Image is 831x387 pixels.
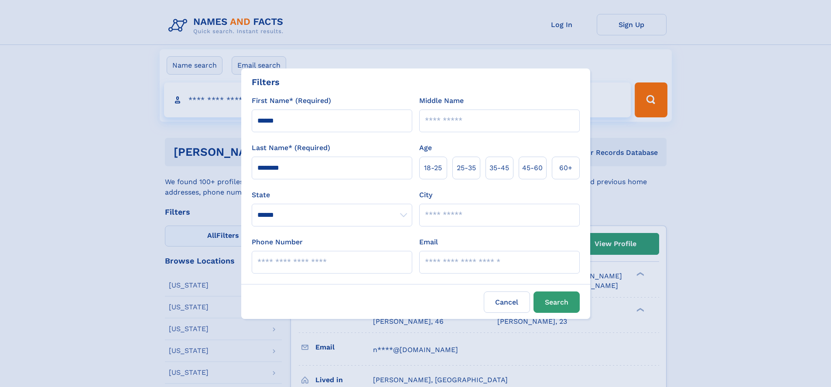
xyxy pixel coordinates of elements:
[424,163,442,173] span: 18‑25
[489,163,509,173] span: 35‑45
[419,96,464,106] label: Middle Name
[484,291,530,313] label: Cancel
[419,190,432,200] label: City
[419,143,432,153] label: Age
[522,163,543,173] span: 45‑60
[533,291,580,313] button: Search
[252,75,280,89] div: Filters
[252,237,303,247] label: Phone Number
[252,143,330,153] label: Last Name* (Required)
[419,237,438,247] label: Email
[252,190,412,200] label: State
[252,96,331,106] label: First Name* (Required)
[457,163,476,173] span: 25‑35
[559,163,572,173] span: 60+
